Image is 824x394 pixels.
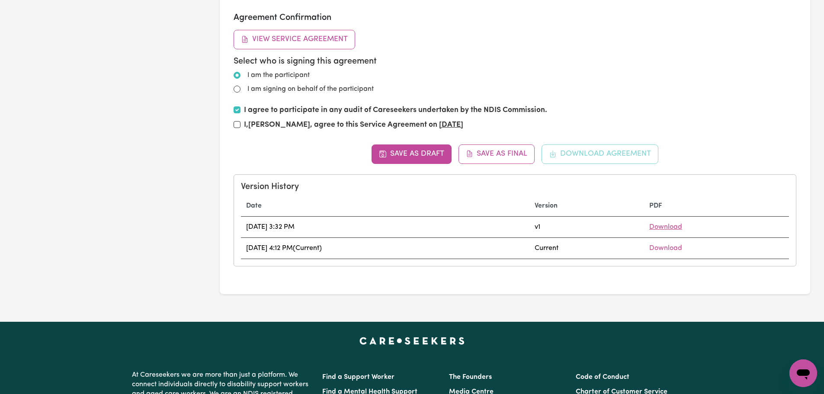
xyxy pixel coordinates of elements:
[234,13,796,23] h3: Agreement Confirmation
[244,119,463,131] label: I, , agree to this Service Agreement on
[247,70,310,80] label: I am the participant
[649,245,682,252] a: Download
[789,359,817,387] iframe: Button to launch messaging window
[247,84,374,94] label: I am signing on behalf of the participant
[449,374,492,381] a: The Founders
[241,237,529,259] td: [DATE] 4:12 PM (Current)
[359,337,465,344] a: Careseekers home page
[372,144,452,163] button: Save as Draft
[458,144,535,163] button: Save as Final
[322,374,394,381] a: Find a Support Worker
[241,216,529,237] td: [DATE] 3:32 PM
[529,237,644,259] td: Current
[649,224,682,231] a: Download
[234,56,796,67] h5: Select who is signing this agreement
[644,195,789,217] th: PDF
[529,216,644,237] td: v 1
[576,374,629,381] a: Code of Conduct
[241,195,529,217] th: Date
[439,121,463,128] u: [DATE]
[529,195,644,217] th: Version
[248,121,310,128] strong: [PERSON_NAME]
[241,182,789,192] h5: Version History
[244,105,547,116] label: I agree to participate in any audit of Careseekers undertaken by the NDIS Commission.
[234,30,355,49] button: View Service Agreement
